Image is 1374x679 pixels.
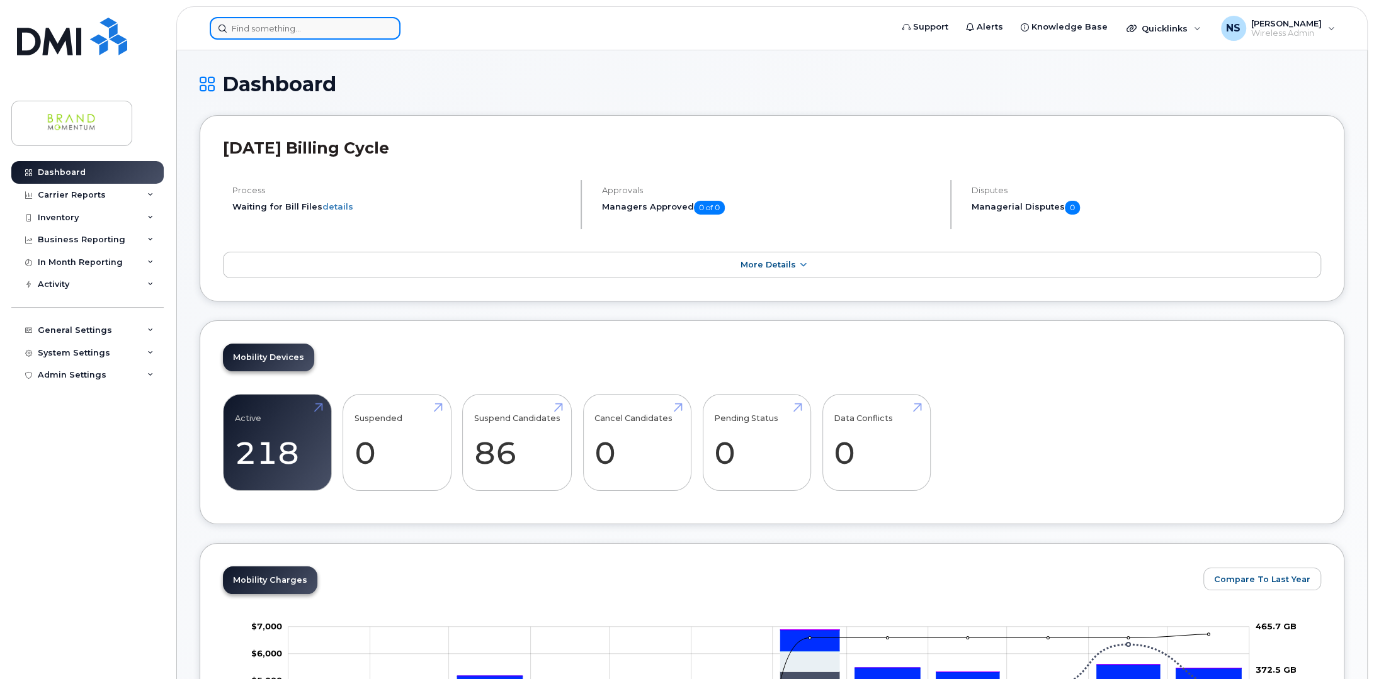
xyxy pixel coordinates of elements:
h4: Approvals [602,186,940,195]
tspan: $6,000 [251,648,282,658]
button: Compare To Last Year [1203,568,1321,590]
h2: [DATE] Billing Cycle [223,138,1321,157]
a: Data Conflicts 0 [834,401,919,484]
span: Compare To Last Year [1214,573,1310,585]
tspan: 465.7 GB [1256,620,1297,631]
h4: Process [232,186,570,195]
a: Suspended 0 [355,401,440,484]
h5: Managers Approved [602,201,940,215]
g: $0 [251,648,282,658]
a: Active 218 [235,401,320,484]
a: Suspend Candidates 86 [474,401,560,484]
a: Pending Status 0 [714,401,799,484]
a: Mobility Devices [223,344,314,371]
span: 0 of 0 [694,201,725,215]
a: Cancel Candidates 0 [594,401,679,484]
a: details [322,201,353,211]
h4: Disputes [972,186,1321,195]
li: Waiting for Bill Files [232,201,570,213]
a: Mobility Charges [223,566,317,594]
span: More Details [740,260,795,269]
g: $0 [251,620,282,631]
h5: Managerial Disputes [972,201,1321,215]
tspan: $7,000 [251,620,282,631]
span: 0 [1065,201,1080,215]
h1: Dashboard [200,73,1344,95]
tspan: 372.5 GB [1256,664,1297,674]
